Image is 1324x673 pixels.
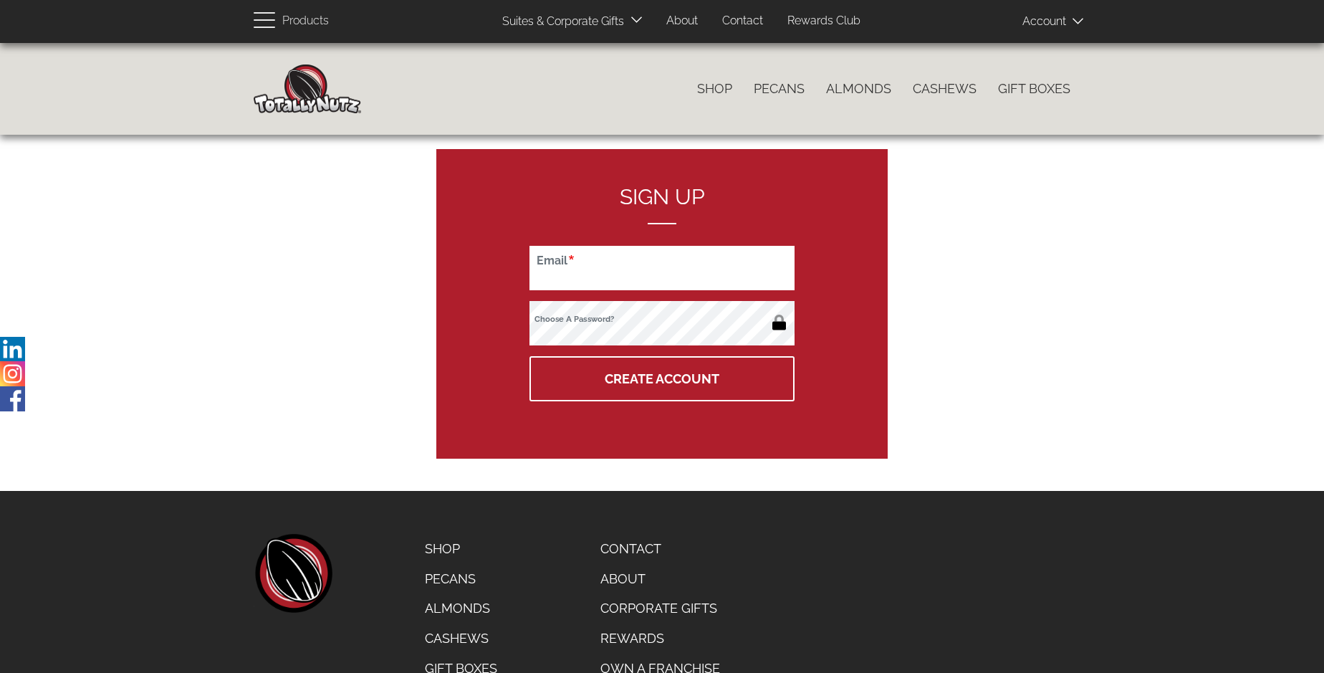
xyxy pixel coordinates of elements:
button: Create Account [529,356,795,401]
a: Corporate Gifts [590,593,731,624]
a: Contact [711,7,774,35]
a: About [656,7,709,35]
img: Home [254,65,361,113]
a: Cashews [414,624,508,654]
a: Shop [414,534,508,564]
a: Rewards Club [777,7,871,35]
a: Rewards [590,624,731,654]
h2: Sign up [529,185,795,224]
a: Pecans [743,74,815,104]
a: Pecans [414,564,508,594]
a: Suites & Corporate Gifts [491,8,628,36]
a: About [590,564,731,594]
a: Almonds [414,593,508,624]
a: Almonds [815,74,902,104]
a: Contact [590,534,731,564]
a: Shop [686,74,743,104]
a: Gift Boxes [987,74,1081,104]
input: Email [529,246,795,290]
a: home [254,534,332,613]
a: Cashews [902,74,987,104]
span: Products [282,11,329,32]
